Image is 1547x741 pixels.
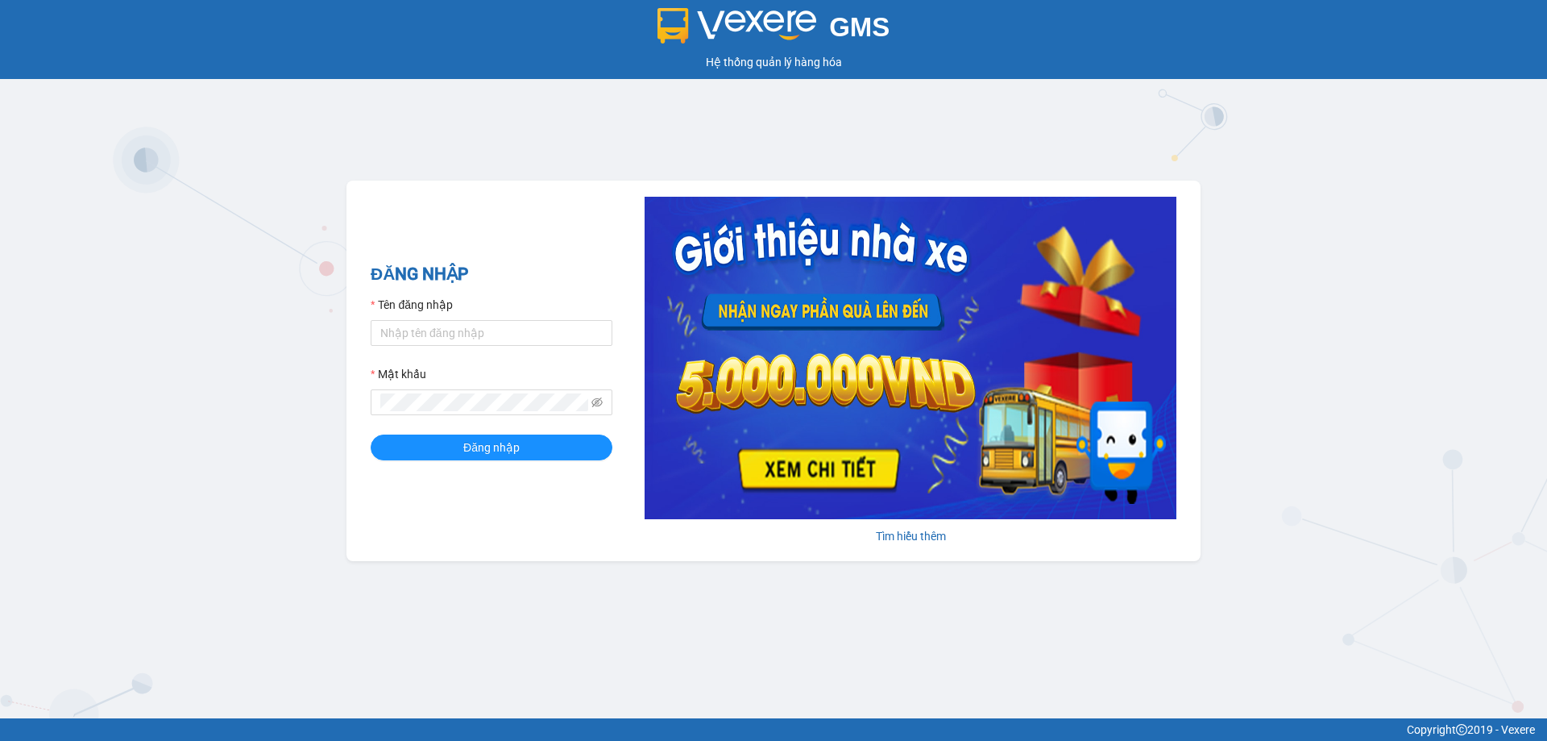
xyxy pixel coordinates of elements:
span: GMS [829,12,890,42]
img: banner-0 [645,197,1176,519]
span: Đăng nhập [463,439,520,456]
span: eye-invisible [591,397,603,408]
input: Mật khẩu [380,393,588,411]
button: Đăng nhập [371,435,612,460]
h2: ĐĂNG NHẬP [371,261,612,288]
label: Tên đăng nhập [371,296,453,314]
img: logo 2 [657,8,817,44]
div: Copyright 2019 - Vexere [12,721,1535,739]
label: Mật khẩu [371,365,426,383]
a: GMS [657,24,890,37]
span: copyright [1456,724,1467,735]
input: Tên đăng nhập [371,320,612,346]
div: Hệ thống quản lý hàng hóa [4,53,1543,71]
div: Tìm hiểu thêm [645,527,1176,545]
